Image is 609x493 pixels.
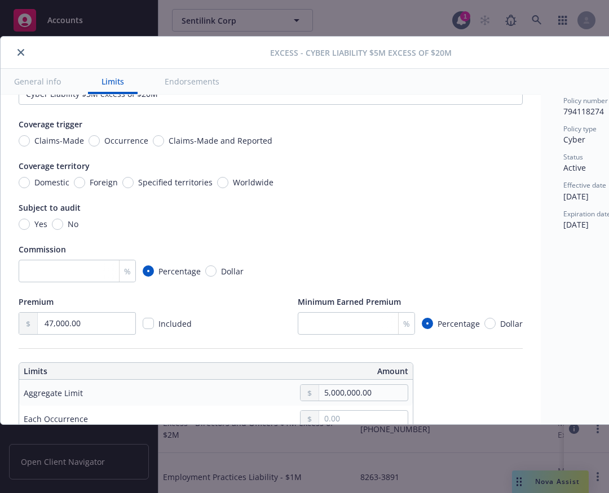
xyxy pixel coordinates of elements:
[1,69,74,94] button: General info
[319,411,408,427] input: 0.00
[14,46,28,59] button: close
[403,318,410,330] span: %
[19,135,30,146] input: Claims-Made
[34,135,84,146] span: Claims-Made
[563,124,597,134] span: Policy type
[233,176,273,188] span: Worldwide
[89,135,100,146] input: Occurrence
[220,363,413,380] th: Amount
[217,177,228,188] input: Worldwide
[500,318,523,330] span: Dollar
[438,318,480,330] span: Percentage
[19,177,30,188] input: Domestic
[19,296,54,307] span: Premium
[151,69,233,94] button: Endorsements
[563,162,586,173] span: Active
[563,191,589,202] span: [DATE]
[34,218,47,230] span: Yes
[122,177,134,188] input: Specified territories
[422,318,433,329] input: Percentage
[158,318,192,329] span: Included
[88,69,138,94] button: Limits
[90,176,118,188] span: Foreign
[298,296,401,307] span: Minimum Earned Premium
[74,177,85,188] input: Foreign
[158,265,201,277] span: Percentage
[24,413,88,425] div: Each Occurrence
[38,313,135,334] input: 0.00
[104,135,148,146] span: Occurrence
[19,161,90,171] span: Coverage territory
[563,134,585,145] span: Cyber
[19,119,82,130] span: Coverage trigger
[138,176,213,188] span: Specified territories
[19,202,81,213] span: Subject to audit
[484,318,496,329] input: Dollar
[563,106,604,117] span: 794118274
[169,135,272,146] span: Claims-Made and Reported
[124,265,131,277] span: %
[19,363,176,380] th: Limits
[52,219,63,230] input: No
[563,219,589,230] span: [DATE]
[205,265,217,277] input: Dollar
[563,152,583,162] span: Status
[24,387,83,399] div: Aggregate Limit
[563,180,606,190] span: Effective date
[19,219,30,230] input: Yes
[153,135,164,146] input: Claims-Made and Reported
[319,385,408,401] input: 0.00
[221,265,244,277] span: Dollar
[143,265,154,277] input: Percentage
[68,218,78,230] span: No
[34,176,69,188] span: Domestic
[563,96,608,105] span: Policy number
[270,47,452,59] span: Excess - Cyber Liability $5M excess of $20M
[19,244,66,255] span: Commission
